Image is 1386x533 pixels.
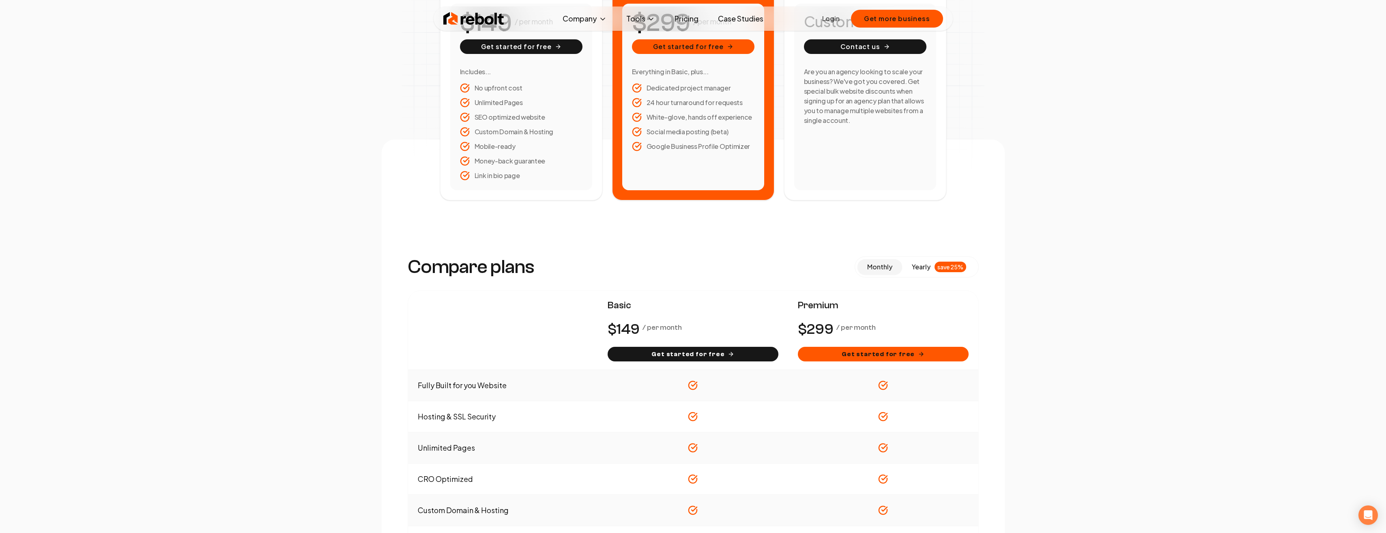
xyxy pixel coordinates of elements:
li: Custom Domain & Hosting [460,127,582,137]
button: Company [556,11,613,27]
a: Case Studies [711,11,770,27]
number-flow-react: $299 [798,318,833,340]
button: Get started for free [460,39,582,54]
span: Basic [608,299,778,312]
li: Dedicated project manager [632,83,754,93]
button: Get started for free [608,347,778,361]
li: Social media posting (beta) [632,127,754,137]
td: Fully Built for you Website [408,370,598,401]
span: yearly [912,262,930,272]
h3: Includes... [460,67,582,77]
h3: Everything in Basic, plus... [632,67,754,77]
li: No upfront cost [460,83,582,93]
td: CRO Optimized [408,464,598,495]
li: Unlimited Pages [460,98,582,107]
li: Mobile-ready [460,142,582,151]
div: Open Intercom Messenger [1358,505,1378,525]
number-flow-react: $149 [608,318,639,340]
span: monthly [867,262,892,271]
li: Money-back guarantee [460,156,582,166]
li: SEO optimized website [460,112,582,122]
span: Premium [798,299,969,312]
button: Get more business [851,10,943,28]
h3: Are you an agency looking to scale your business? We've got you covered. Get special bulk website... [804,67,926,125]
li: White-glove, hands off experience [632,112,754,122]
li: 24 hour turnaround for requests [632,98,754,107]
a: Login [822,14,840,24]
div: save 25% [935,262,966,272]
h3: Compare plans [408,257,535,277]
p: / per month [643,322,682,333]
td: Unlimited Pages [408,432,598,464]
button: Tools [620,11,662,27]
button: yearlysave 25% [902,259,976,275]
number-flow-react: $299 [632,5,690,41]
number-flow-react: $149 [460,5,511,41]
button: Get started for free [798,347,969,361]
li: Google Business Profile Optimizer [632,142,754,151]
button: Get started for free [632,39,754,54]
a: Pricing [668,11,705,27]
button: Contact us [804,39,926,54]
button: monthly [857,259,902,275]
td: Custom Domain & Hosting [408,495,598,526]
img: Rebolt Logo [443,11,504,27]
td: Hosting & SSL Security [408,401,598,432]
p: / per month [836,322,876,333]
li: Link in bio page [460,171,582,181]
